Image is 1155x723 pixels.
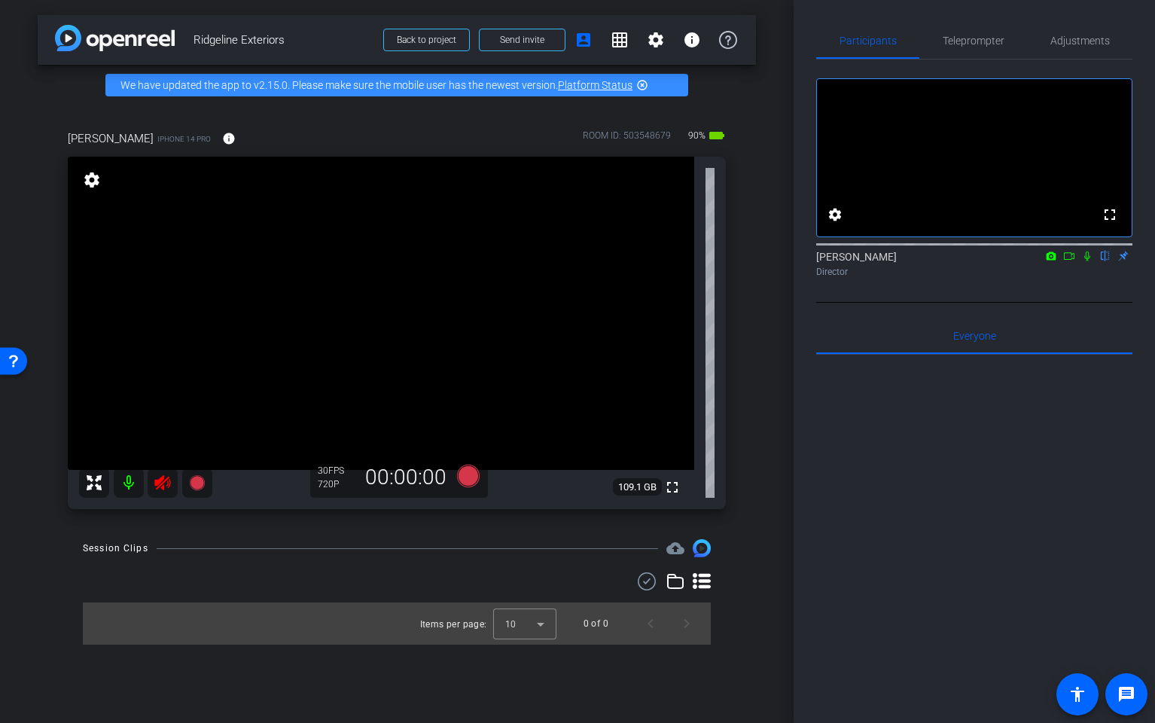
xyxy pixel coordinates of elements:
[1050,35,1110,46] span: Adjustments
[840,35,897,46] span: Participants
[105,74,688,96] div: We have updated the app to v2.15.0. Please make sure the mobile user has the newest version.
[632,606,669,642] button: Previous page
[1101,206,1119,224] mat-icon: fullscreen
[318,478,355,490] div: 720P
[826,206,844,224] mat-icon: settings
[611,31,629,49] mat-icon: grid_on
[1068,685,1086,703] mat-icon: accessibility
[708,127,726,145] mat-icon: battery_std
[816,249,1132,279] div: [PERSON_NAME]
[222,132,236,145] mat-icon: info
[583,129,671,151] div: ROOM ID: 503548679
[479,29,565,51] button: Send invite
[816,265,1132,279] div: Director
[686,124,708,148] span: 90%
[636,79,648,91] mat-icon: highlight_off
[613,478,662,496] span: 109.1 GB
[81,171,102,189] mat-icon: settings
[500,34,544,46] span: Send invite
[355,465,456,490] div: 00:00:00
[318,465,355,477] div: 30
[55,25,175,51] img: app-logo
[420,617,487,632] div: Items per page:
[666,539,684,557] mat-icon: cloud_upload
[558,79,632,91] a: Platform Status
[328,465,344,476] span: FPS
[1117,685,1135,703] mat-icon: message
[584,616,608,631] div: 0 of 0
[683,31,701,49] mat-icon: info
[693,539,711,557] img: Session clips
[1096,249,1114,262] mat-icon: flip
[397,35,456,45] span: Back to project
[669,606,705,642] button: Next page
[666,539,684,557] span: Destinations for your clips
[574,31,593,49] mat-icon: account_box
[383,29,470,51] button: Back to project
[68,130,154,147] span: [PERSON_NAME]
[943,35,1004,46] span: Teleprompter
[663,478,681,496] mat-icon: fullscreen
[83,541,148,556] div: Session Clips
[157,133,211,145] span: iPhone 14 Pro
[194,25,374,55] span: Ridgeline Exteriors
[647,31,665,49] mat-icon: settings
[953,331,996,341] span: Everyone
